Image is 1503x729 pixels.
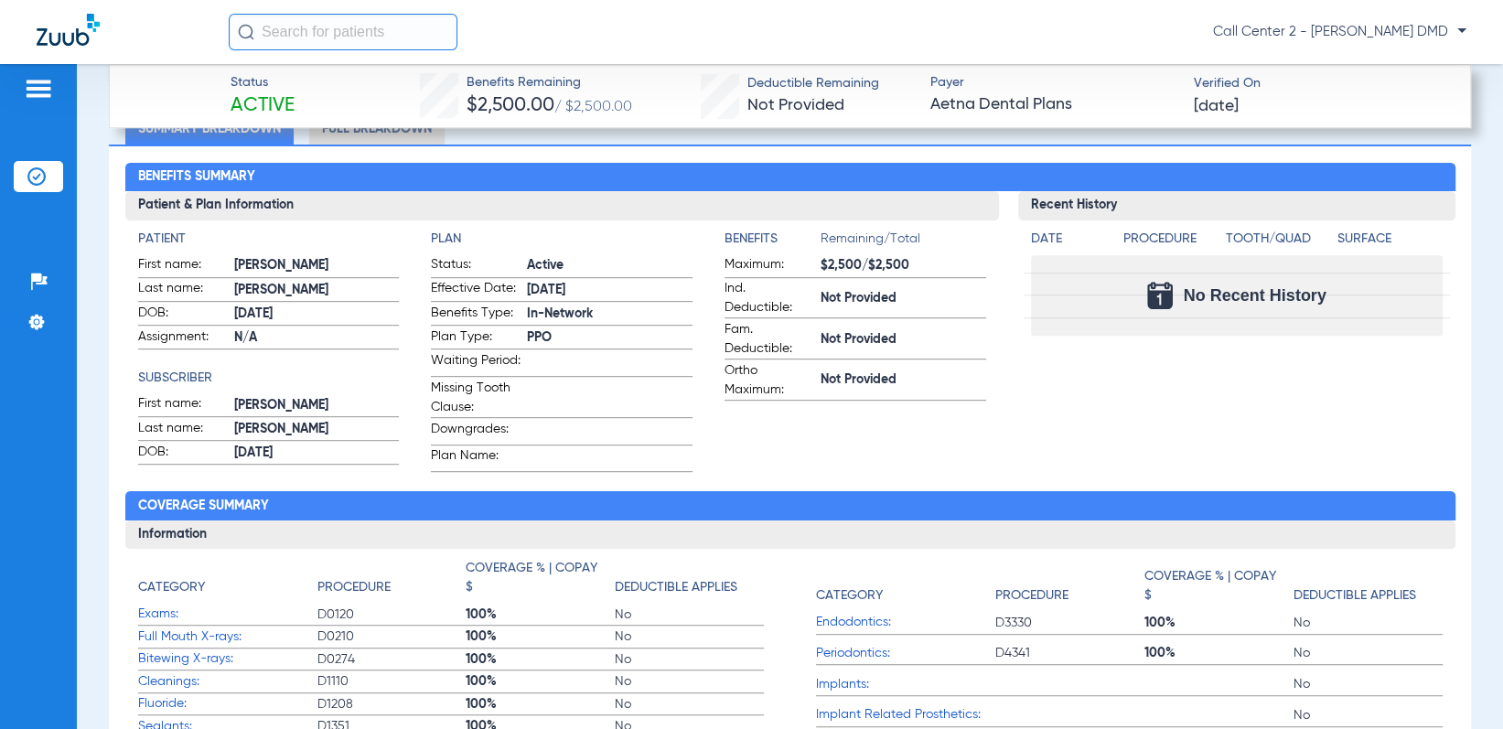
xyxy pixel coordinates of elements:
[1337,230,1443,255] app-breakdown-title: Surface
[1294,644,1443,662] span: No
[431,327,521,349] span: Plan Type:
[466,672,615,691] span: 100%
[816,613,995,632] span: Endodontics:
[1144,559,1294,612] app-breakdown-title: Coverage % | Copay $
[725,255,814,277] span: Maximum:
[1194,95,1239,118] span: [DATE]
[816,705,995,724] span: Implant Related Prosthetics:
[431,351,521,376] span: Waiting Period:
[466,627,615,646] span: 100%
[615,695,764,713] span: No
[615,672,764,691] span: No
[821,370,986,390] span: Not Provided
[234,305,400,324] span: [DATE]
[1144,567,1283,606] h4: Coverage % | Copay $
[317,650,467,669] span: D0274
[1144,614,1294,632] span: 100%
[467,73,632,92] span: Benefits Remaining
[1194,74,1442,93] span: Verified On
[234,396,400,415] span: [PERSON_NAME]
[1294,706,1443,724] span: No
[615,650,764,669] span: No
[238,24,254,40] img: Search Icon
[995,586,1068,606] h4: Procedure
[929,73,1177,92] span: Payer
[431,379,521,417] span: Missing Tooth Clause:
[317,627,467,646] span: D0210
[1412,641,1503,729] iframe: Chat Widget
[816,586,883,606] h4: Category
[615,627,764,646] span: No
[1147,282,1173,309] img: Calendar
[1226,230,1331,255] app-breakdown-title: Tooth/Quad
[138,605,317,624] span: Exams:
[1294,675,1443,693] span: No
[995,559,1144,612] app-breakdown-title: Procedure
[725,279,814,317] span: Ind. Deductible:
[466,650,615,669] span: 100%
[229,14,457,50] input: Search for patients
[527,281,692,300] span: [DATE]
[527,305,692,324] span: In-Network
[138,255,228,277] span: First name:
[431,420,521,445] span: Downgrades:
[138,627,317,647] span: Full Mouth X-rays:
[821,256,986,275] span: $2,500/$2,500
[431,446,521,471] span: Plan Name:
[1294,559,1443,612] app-breakdown-title: Deductible Applies
[317,606,467,624] span: D0120
[234,328,400,348] span: N/A
[138,559,317,604] app-breakdown-title: Category
[615,559,764,604] app-breakdown-title: Deductible Applies
[317,695,467,713] span: D1208
[1184,286,1326,305] span: No Recent History
[725,361,814,400] span: Ortho Maximum:
[725,230,821,249] h4: Benefits
[138,394,228,416] span: First name:
[138,694,317,713] span: Fluoride:
[138,279,228,301] span: Last name:
[554,100,632,114] span: / $2,500.00
[821,289,986,308] span: Not Provided
[995,644,1144,662] span: D4341
[138,230,400,249] h4: Patient
[1213,23,1466,41] span: Call Center 2 - [PERSON_NAME] DMD
[816,559,995,612] app-breakdown-title: Category
[138,369,400,388] app-breakdown-title: Subscriber
[431,304,521,326] span: Benefits Type:
[1226,230,1331,249] h4: Tooth/Quad
[1123,230,1219,255] app-breakdown-title: Procedure
[125,163,1455,192] h2: Benefits Summary
[234,420,400,439] span: [PERSON_NAME]
[125,491,1455,520] h2: Coverage Summary
[138,578,205,597] h4: Category
[466,695,615,713] span: 100%
[725,320,814,359] span: Fam. Deductible:
[615,578,737,597] h4: Deductible Applies
[1294,586,1416,606] h4: Deductible Applies
[24,78,53,100] img: hamburger-icon
[309,113,445,145] li: Full Breakdown
[1031,230,1108,255] app-breakdown-title: Date
[234,256,400,275] span: [PERSON_NAME]
[816,675,995,694] span: Implants:
[431,279,521,301] span: Effective Date:
[615,606,764,624] span: No
[138,443,228,465] span: DOB:
[317,578,391,597] h4: Procedure
[467,96,554,115] span: $2,500.00
[747,97,844,113] span: Not Provided
[125,520,1455,550] h3: Information
[816,644,995,663] span: Periodontics:
[138,327,228,349] span: Assignment:
[138,649,317,669] span: Bitewing X-rays:
[125,113,294,145] li: Summary Breakdown
[317,672,467,691] span: D1110
[995,614,1144,632] span: D3330
[138,304,228,326] span: DOB:
[747,74,879,93] span: Deductible Remaining
[317,559,467,604] app-breakdown-title: Procedure
[138,419,228,441] span: Last name:
[466,606,615,624] span: 100%
[527,328,692,348] span: PPO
